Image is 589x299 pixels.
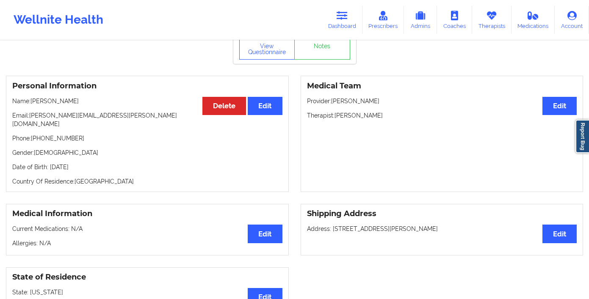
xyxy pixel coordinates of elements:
[12,148,282,157] p: Gender: [DEMOGRAPHIC_DATA]
[12,225,282,233] p: Current Medications: N/A
[12,209,282,219] h3: Medical Information
[575,120,589,153] a: Report Bug
[12,97,282,105] p: Name: [PERSON_NAME]
[12,134,282,143] p: Phone: [PHONE_NUMBER]
[472,6,512,34] a: Therapists
[542,97,577,115] button: Edit
[12,177,282,186] p: Country Of Residence: [GEOGRAPHIC_DATA]
[512,6,555,34] a: Medications
[12,272,282,282] h3: State of Residence
[322,6,362,34] a: Dashboard
[12,239,282,247] p: Allergies: N/A
[248,97,282,115] button: Edit
[12,81,282,91] h3: Personal Information
[307,225,577,233] p: Address: [STREET_ADDRESS][PERSON_NAME]
[12,163,282,171] p: Date of Birth: [DATE]
[437,6,472,34] a: Coaches
[307,209,577,219] h3: Shipping Address
[12,288,282,296] p: State: [US_STATE]
[307,81,577,91] h3: Medical Team
[307,97,577,105] p: Provider: [PERSON_NAME]
[202,97,246,115] button: Delete
[542,225,577,243] button: Edit
[12,111,282,128] p: Email: [PERSON_NAME][EMAIL_ADDRESS][PERSON_NAME][DOMAIN_NAME]
[248,225,282,243] button: Edit
[362,6,404,34] a: Prescribers
[555,6,589,34] a: Account
[307,111,577,120] p: Therapist: [PERSON_NAME]
[294,38,350,60] a: Notes
[404,6,437,34] a: Admins
[239,38,295,60] button: View Questionnaire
